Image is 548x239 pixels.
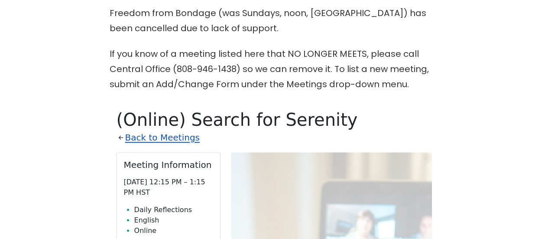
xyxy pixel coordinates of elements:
p: [DATE] 12:15 PM – 1:15 PM HST [124,177,213,198]
p: If you know of a meeting listed here that NO LONGER MEETS, please call Central Office (808-946-14... [110,46,439,92]
h2: Meeting Information [124,160,213,170]
a: Back to Meetings [125,130,200,145]
li: Daily Reflections [134,205,213,215]
li: English [134,215,213,226]
h1: (Online) Search for Serenity [117,109,432,130]
p: Freedom from Bondage (was Sundays, noon, [GEOGRAPHIC_DATA]) has been cancelled due to lack of sup... [110,6,439,36]
li: Online [134,226,213,236]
